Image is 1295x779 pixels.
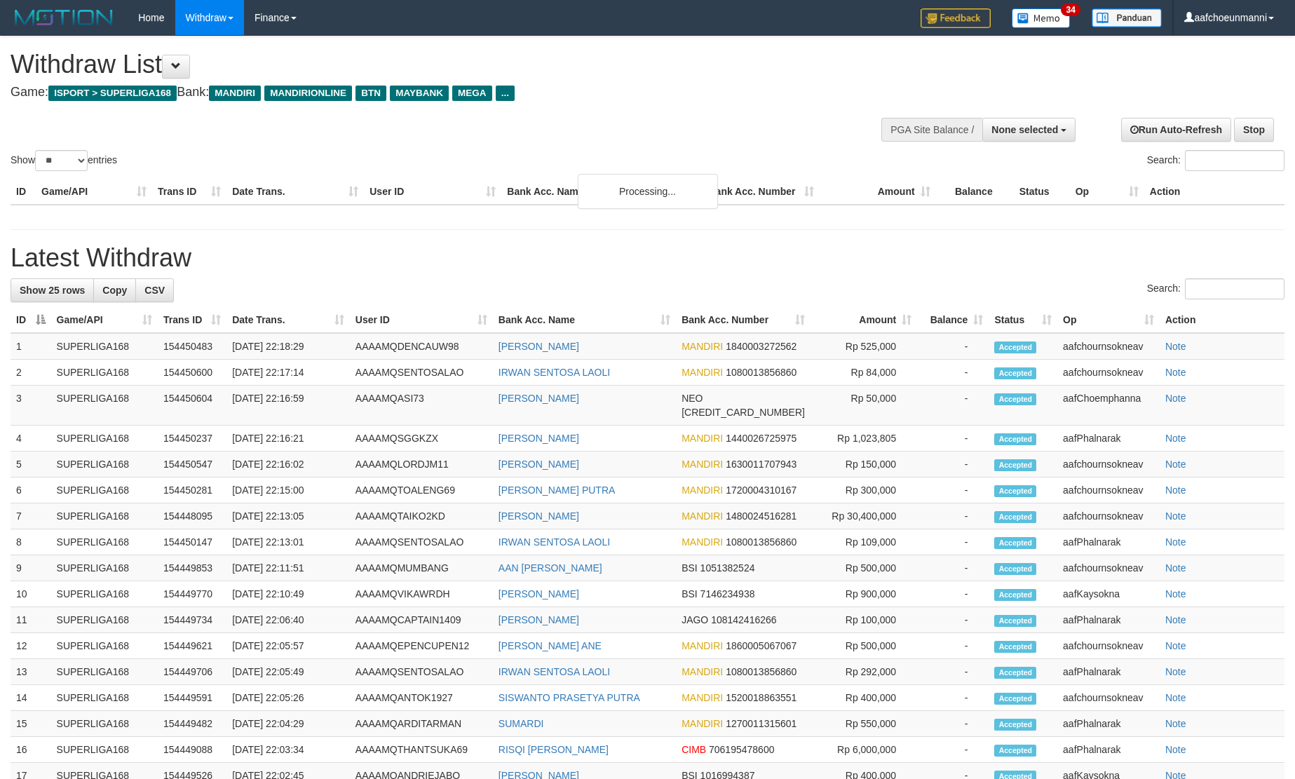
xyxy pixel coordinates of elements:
span: Copy 706195478600 to clipboard [709,744,774,755]
td: - [917,386,989,426]
span: Accepted [994,367,1036,379]
th: Bank Acc. Number [703,179,819,205]
th: Action [1160,307,1284,333]
span: Copy 1080013856860 to clipboard [726,666,796,677]
td: [DATE] 22:13:05 [226,503,350,529]
span: Copy 1480024516281 to clipboard [726,510,796,522]
td: AAAAMQSENTOSALAO [350,529,493,555]
td: - [917,711,989,737]
td: Rp 1,023,805 [811,426,917,452]
span: ... [496,86,515,101]
td: AAAAMQLORDJM11 [350,452,493,477]
a: Note [1165,536,1186,548]
span: Show 25 rows [20,285,85,296]
input: Search: [1185,278,1284,299]
td: 5 [11,452,51,477]
th: Game/API [36,179,152,205]
td: 11 [11,607,51,633]
span: MANDIRI [682,341,723,352]
td: AAAAMQTAIKO2KD [350,503,493,529]
span: ISPORT > SUPERLIGA168 [48,86,177,101]
span: Copy 1630011707943 to clipboard [726,459,796,470]
td: Rp 292,000 [811,659,917,685]
span: BTN [355,86,386,101]
span: Copy 5859459297920950 to clipboard [682,407,805,418]
a: [PERSON_NAME] [499,341,579,352]
span: Copy 1080013856860 to clipboard [726,367,796,378]
a: Note [1165,692,1186,703]
td: AAAAMQDENCAUW98 [350,333,493,360]
td: aafChoemphanna [1057,386,1160,426]
th: Date Trans. [226,179,364,205]
span: MANDIRI [682,433,723,444]
h4: Game: Bank: [11,86,849,100]
td: 13 [11,659,51,685]
span: Copy 1051382524 to clipboard [700,562,755,574]
td: - [917,581,989,607]
td: 6 [11,477,51,503]
td: [DATE] 22:11:51 [226,555,350,581]
td: aafPhalnarak [1057,659,1160,685]
span: Accepted [994,485,1036,497]
span: MANDIRI [682,666,723,677]
td: [DATE] 22:16:21 [226,426,350,452]
td: - [917,685,989,711]
td: aafchournsokneav [1057,477,1160,503]
span: MANDIRI [682,718,723,729]
span: MANDIRI [682,510,723,522]
span: MANDIRI [682,640,723,651]
td: SUPERLIGA168 [51,555,158,581]
td: - [917,452,989,477]
td: SUPERLIGA168 [51,711,158,737]
td: Rp 150,000 [811,452,917,477]
td: aafchournsokneav [1057,555,1160,581]
th: Trans ID: activate to sort column ascending [158,307,226,333]
td: 4 [11,426,51,452]
td: AAAAMQANTOK1927 [350,685,493,711]
th: Game/API: activate to sort column ascending [51,307,158,333]
a: Note [1165,393,1186,404]
td: AAAAMQSGGKZX [350,426,493,452]
td: 154450547 [158,452,226,477]
span: CSV [144,285,165,296]
a: Note [1165,640,1186,651]
span: Accepted [994,459,1036,471]
td: Rp 84,000 [811,360,917,386]
th: Op: activate to sort column ascending [1057,307,1160,333]
td: 154450237 [158,426,226,452]
th: Bank Acc. Name: activate to sort column ascending [493,307,676,333]
span: Accepted [994,563,1036,575]
th: ID [11,179,36,205]
a: AAN [PERSON_NAME] [499,562,602,574]
a: IRWAN SENTOSA LAOLI [499,367,610,378]
td: AAAAMQCAPTAIN1409 [350,607,493,633]
td: 154449734 [158,607,226,633]
span: Copy 7146234938 to clipboard [700,588,755,600]
span: BSI [682,588,698,600]
td: SUPERLIGA168 [51,685,158,711]
td: SUPERLIGA168 [51,529,158,555]
a: SISWANTO PRASETYA PUTRA [499,692,640,703]
td: AAAAMQVIKAWRDH [350,581,493,607]
td: - [917,426,989,452]
th: ID: activate to sort column descending [11,307,51,333]
a: Note [1165,485,1186,496]
td: aafPhalnarak [1057,737,1160,763]
th: Op [1070,179,1144,205]
td: [DATE] 22:05:57 [226,633,350,659]
td: Rp 400,000 [811,685,917,711]
td: 154448095 [158,503,226,529]
td: 154449621 [158,633,226,659]
a: Note [1165,367,1186,378]
div: PGA Site Balance / [881,118,982,142]
span: Copy [102,285,127,296]
span: Accepted [994,341,1036,353]
td: 1 [11,333,51,360]
td: Rp 500,000 [811,633,917,659]
td: AAAAMQTHANTSUKA69 [350,737,493,763]
a: Note [1165,459,1186,470]
a: Note [1165,718,1186,729]
a: SUMARDI [499,718,544,729]
td: 9 [11,555,51,581]
label: Show entries [11,150,117,171]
